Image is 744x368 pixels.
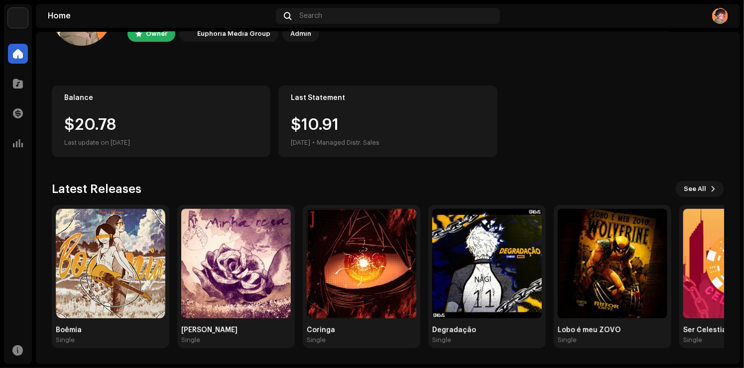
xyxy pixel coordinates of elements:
[307,326,416,334] div: Coringa
[56,209,165,318] img: bc5c9755-f2e2-4a9a-8c0f-672dedec1889
[558,326,667,334] div: Lobo é meu ZOVO
[432,336,451,344] div: Single
[683,336,702,344] div: Single
[712,8,728,24] img: 55b0975e-2c9f-4db8-b129-8227891a39b0
[278,86,497,157] re-o-card-value: Last Statement
[64,94,258,102] div: Balance
[291,137,310,149] div: [DATE]
[290,28,311,40] div: Admin
[197,28,270,40] div: Euphoria Media Group
[52,86,270,157] re-o-card-value: Balance
[8,8,28,28] img: de0d2825-999c-4937-b35a-9adca56ee094
[52,181,141,197] h3: Latest Releases
[146,28,167,40] div: Owner
[181,28,193,40] img: de0d2825-999c-4937-b35a-9adca56ee094
[432,326,542,334] div: Degradação
[317,137,379,149] div: Managed Distr. Sales
[181,336,200,344] div: Single
[432,209,542,318] img: 4e7c23c2-44e9-4dd1-8503-096a406711c1
[558,336,577,344] div: Single
[307,209,416,318] img: 0bb29047-75e8-4307-b71e-b3905d5e8c2f
[181,209,291,318] img: d5caea90-b9aa-41cd-9c4c-b819b481a1b6
[299,12,322,20] span: Search
[48,12,272,20] div: Home
[64,137,258,149] div: Last update on [DATE]
[181,326,291,334] div: [PERSON_NAME]
[56,336,75,344] div: Single
[558,209,667,318] img: 90f7cc4d-f6be-49e4-90cc-4985637cbc0e
[291,94,485,102] div: Last Statement
[676,181,724,197] button: See All
[56,326,165,334] div: Boêmia
[684,179,706,199] span: See All
[312,137,315,149] div: •
[307,336,326,344] div: Single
